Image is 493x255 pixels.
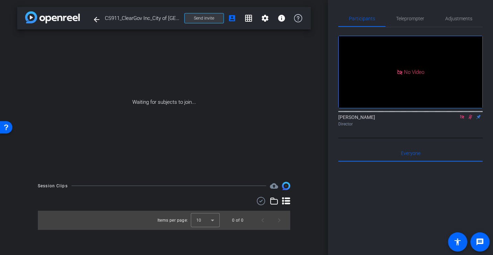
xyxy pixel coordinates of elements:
mat-icon: account_box [228,14,236,22]
mat-icon: accessibility [453,238,462,246]
span: No Video [404,69,424,75]
mat-icon: message [476,238,484,246]
div: [PERSON_NAME] [338,114,483,127]
div: Director [338,121,483,127]
div: 0 of 0 [232,217,243,224]
span: Everyone [401,151,420,156]
mat-icon: info [277,14,286,22]
span: Adjustments [445,16,472,21]
button: Next page [271,212,287,229]
div: Items per page: [157,217,188,224]
mat-icon: settings [261,14,269,22]
span: Destinations for your clips [270,182,278,190]
span: CS911_ClearGov Inc_City of [GEOGRAPHIC_DATA] Kyriakides [105,11,180,25]
span: Teleprompter [396,16,424,21]
div: Waiting for subjects to join... [17,30,311,175]
span: Participants [349,16,375,21]
img: Session clips [282,182,290,190]
mat-icon: grid_on [244,14,253,22]
button: Send invite [184,13,224,23]
div: Session Clips [38,182,68,189]
button: Previous page [254,212,271,229]
mat-icon: cloud_upload [270,182,278,190]
mat-icon: arrow_back [92,15,101,24]
span: Send invite [194,15,214,21]
img: app-logo [25,11,80,23]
